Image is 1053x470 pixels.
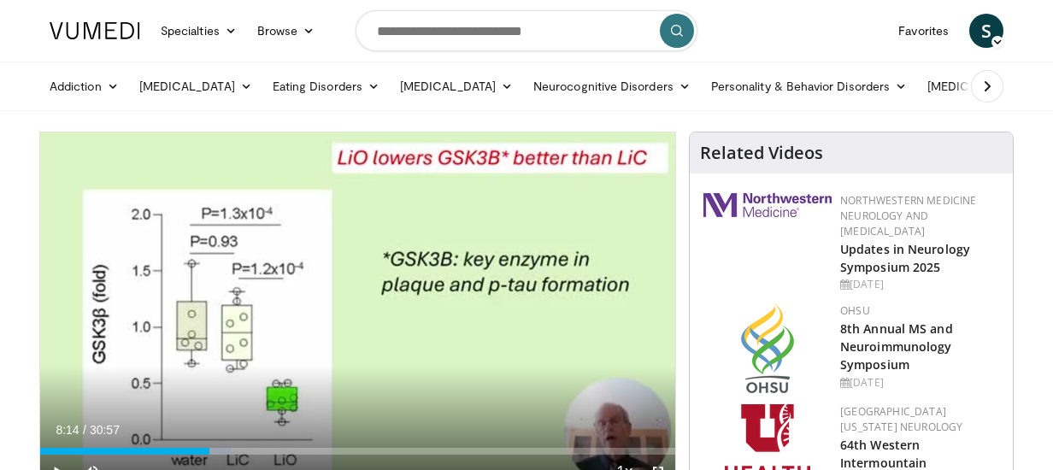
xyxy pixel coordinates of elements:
div: Progress Bar [40,448,675,455]
a: Personality & Behavior Disorders [701,69,917,103]
span: 8:14 [56,423,79,437]
div: [DATE] [840,277,999,292]
a: [MEDICAL_DATA] [390,69,523,103]
span: / [83,423,86,437]
a: S [969,14,1003,48]
img: 2a462fb6-9365-492a-ac79-3166a6f924d8.png.150x105_q85_autocrop_double_scale_upscale_version-0.2.jpg [703,193,832,217]
input: Search topics, interventions [356,10,697,51]
a: Specialties [150,14,247,48]
img: da959c7f-65a6-4fcf-a939-c8c702e0a770.png.150x105_q85_autocrop_double_scale_upscale_version-0.2.png [741,303,794,393]
a: Neurocognitive Disorders [523,69,701,103]
h4: Related Videos [700,143,823,163]
a: Eating Disorders [262,69,390,103]
a: OHSU [840,303,870,318]
a: Updates in Neurology Symposium 2025 [840,241,970,275]
span: 30:57 [90,423,120,437]
a: 8th Annual MS and Neuroimmunology Symposium [840,320,953,373]
a: Browse [247,14,326,48]
a: Northwestern Medicine Neurology and [MEDICAL_DATA] [840,193,977,238]
a: Addiction [39,69,129,103]
a: [MEDICAL_DATA] [129,69,262,103]
a: [GEOGRAPHIC_DATA][US_STATE] Neurology [840,404,962,434]
img: VuMedi Logo [50,22,140,39]
a: Favorites [888,14,959,48]
div: [DATE] [840,375,999,391]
